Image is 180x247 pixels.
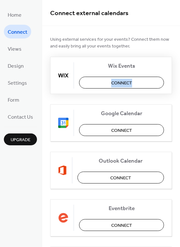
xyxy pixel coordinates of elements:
span: Connect [8,27,27,37]
span: Upgrade [11,137,31,143]
span: Google Calendar [79,110,164,117]
button: Connect [79,124,164,136]
a: Contact Us [4,110,37,123]
a: Settings [4,76,31,89]
img: outlook [58,165,67,175]
a: Views [4,42,25,55]
img: eventbrite [58,213,68,223]
a: Form [4,93,23,106]
span: Form [8,95,19,105]
button: Upgrade [4,133,37,145]
span: Contact Us [8,112,33,122]
span: Connect [111,80,132,87]
span: Connect [111,127,132,134]
span: Settings [8,78,27,88]
span: Connect external calendars [50,7,129,20]
img: wix [58,70,68,81]
span: Using external services for your events? Connect them now and easily bring all your events together. [50,36,172,50]
span: Views [8,44,22,54]
a: Home [4,8,25,21]
a: Design [4,59,28,72]
img: google [58,118,68,128]
button: Connect [79,219,164,231]
button: Connect [77,172,164,183]
span: Eventbrite [79,205,164,212]
span: Wix Events [79,63,164,70]
span: Home [8,10,22,20]
a: Connect [4,25,31,38]
span: Connect [110,175,131,182]
span: Design [8,61,24,71]
button: Connect [79,77,164,89]
span: Connect [111,222,132,229]
span: Outlook Calendar [77,158,164,165]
